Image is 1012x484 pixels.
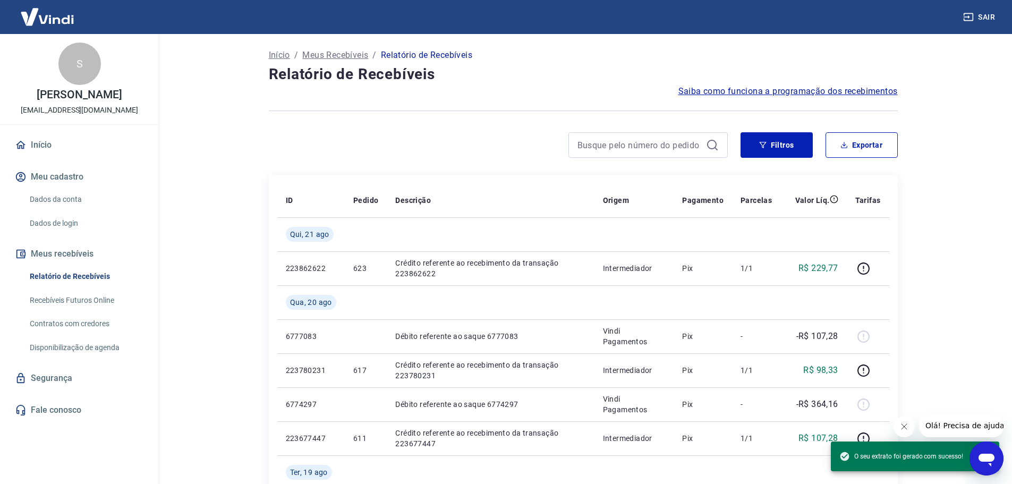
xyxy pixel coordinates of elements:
[678,85,898,98] a: Saiba como funciona a programação dos recebimentos
[603,263,666,274] p: Intermediador
[682,331,724,342] p: Pix
[13,242,146,266] button: Meus recebíveis
[290,467,328,478] span: Ter, 19 ago
[286,399,336,410] p: 6774297
[603,433,666,444] p: Intermediador
[21,105,138,116] p: [EMAIL_ADDRESS][DOMAIN_NAME]
[6,7,89,16] span: Olá! Precisa de ajuda?
[741,433,772,444] p: 1/1
[603,365,666,376] p: Intermediador
[796,330,838,343] p: -R$ 107,28
[58,43,101,85] div: S
[919,414,1004,437] iframe: Mensagem da empresa
[741,132,813,158] button: Filtros
[741,399,772,410] p: -
[395,399,585,410] p: Débito referente ao saque 6774297
[798,262,838,275] p: R$ 229,77
[381,49,472,62] p: Relatório de Recebíveis
[961,7,999,27] button: Sair
[577,137,702,153] input: Busque pelo número do pedido
[395,258,585,279] p: Crédito referente ao recebimento da transação 223862622
[395,428,585,449] p: Crédito referente ao recebimento da transação 223677447
[269,64,898,85] h4: Relatório de Recebíveis
[795,195,830,206] p: Valor Líq.
[353,433,378,444] p: 611
[395,331,585,342] p: Débito referente ao saque 6777083
[741,263,772,274] p: 1/1
[839,451,963,462] span: O seu extrato foi gerado com sucesso!
[603,195,629,206] p: Origem
[741,195,772,206] p: Parcelas
[741,331,772,342] p: -
[13,367,146,390] a: Segurança
[798,432,838,445] p: R$ 107,28
[682,365,724,376] p: Pix
[13,1,82,33] img: Vindi
[13,133,146,157] a: Início
[13,165,146,189] button: Meu cadastro
[290,297,332,308] span: Qua, 20 ago
[682,195,724,206] p: Pagamento
[970,441,1004,475] iframe: Botão para abrir a janela de mensagens
[37,89,122,100] p: [PERSON_NAME]
[25,290,146,311] a: Recebíveis Futuros Online
[682,399,724,410] p: Pix
[302,49,368,62] a: Meus Recebíveis
[25,337,146,359] a: Disponibilização de agenda
[372,49,376,62] p: /
[395,360,585,381] p: Crédito referente ao recebimento da transação 223780231
[294,49,298,62] p: /
[286,433,336,444] p: 223677447
[603,394,666,415] p: Vindi Pagamentos
[25,213,146,234] a: Dados de login
[855,195,881,206] p: Tarifas
[796,398,838,411] p: -R$ 364,16
[25,189,146,210] a: Dados da conta
[603,326,666,347] p: Vindi Pagamentos
[286,331,336,342] p: 6777083
[290,229,329,240] span: Qui, 21 ago
[353,263,378,274] p: 623
[894,416,915,437] iframe: Fechar mensagem
[25,266,146,287] a: Relatório de Recebíveis
[826,132,898,158] button: Exportar
[353,365,378,376] p: 617
[395,195,431,206] p: Descrição
[286,195,293,206] p: ID
[803,364,838,377] p: R$ 98,33
[25,313,146,335] a: Contratos com credores
[741,365,772,376] p: 1/1
[269,49,290,62] a: Início
[13,398,146,422] a: Fale conosco
[682,263,724,274] p: Pix
[682,433,724,444] p: Pix
[286,263,336,274] p: 223862622
[286,365,336,376] p: 223780231
[353,195,378,206] p: Pedido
